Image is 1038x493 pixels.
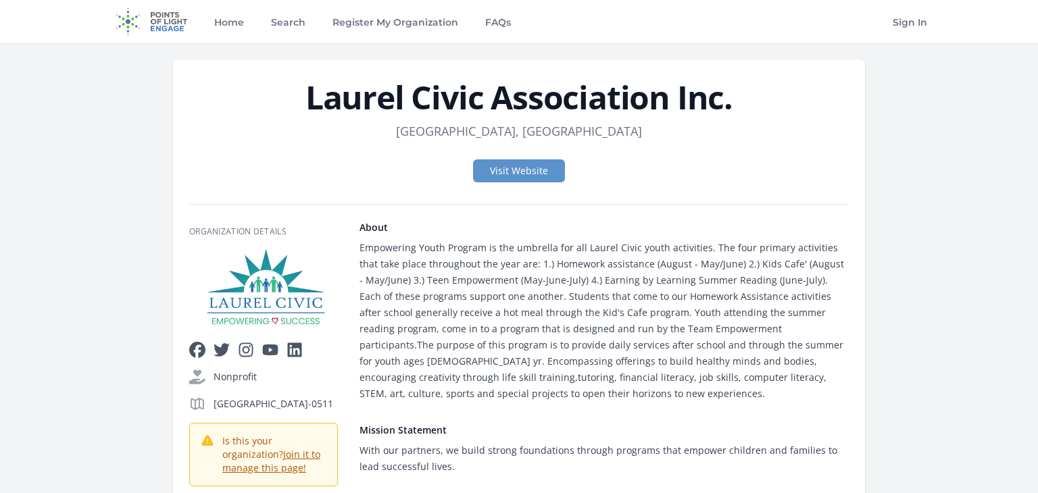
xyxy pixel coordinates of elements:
h4: Mission Statement [360,423,849,437]
h1: Laurel Civic Association Inc. [189,81,849,113]
dd: [GEOGRAPHIC_DATA], [GEOGRAPHIC_DATA] [396,122,642,140]
h3: Organization Details [189,226,338,237]
img: Z [189,248,338,331]
a: Visit Website [473,159,565,182]
h4: About [360,221,849,234]
p: [GEOGRAPHIC_DATA]-0511 [214,397,338,411]
div: With our partners, we build strong foundations through programs that empower children and familie... [360,442,849,475]
div: Empowering Youth Program is the umbrella for all Laurel Civic youth activities. The four primary ... [360,240,849,402]
p: Nonprofit [214,370,338,384]
p: Is this your organization? [222,434,326,475]
a: Join it to manage this page!​ [222,448,320,474]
